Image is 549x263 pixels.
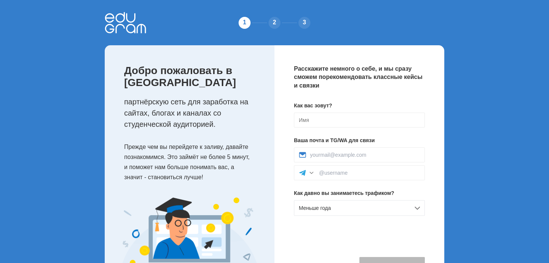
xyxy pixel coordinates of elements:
p: партнёрскую сеть для заработка на сайтах, блогах и каналах со студенческой аудиторией. [124,96,260,130]
span: Меньше года [299,205,331,211]
div: 1 [237,15,252,30]
p: Прежде чем вы перейдете к заливу, давайте познакомимся. Это займёт не более 5 минут, и поможет на... [124,142,260,183]
input: yourmail@example.com [310,152,420,158]
p: Как вас зовут? [294,102,425,110]
div: 3 [297,15,312,30]
p: Добро пожаловать в [GEOGRAPHIC_DATA] [124,65,260,89]
input: Имя [294,113,425,128]
div: 2 [267,15,282,30]
p: Расскажите немного о себе, и мы сразу сможем порекомендовать классные кейсы и связки [294,65,425,90]
input: @username [319,170,420,176]
p: Как давно вы занимаетесь трафиком? [294,189,425,197]
p: Ваша почта и TG/WA для связи [294,137,425,144]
